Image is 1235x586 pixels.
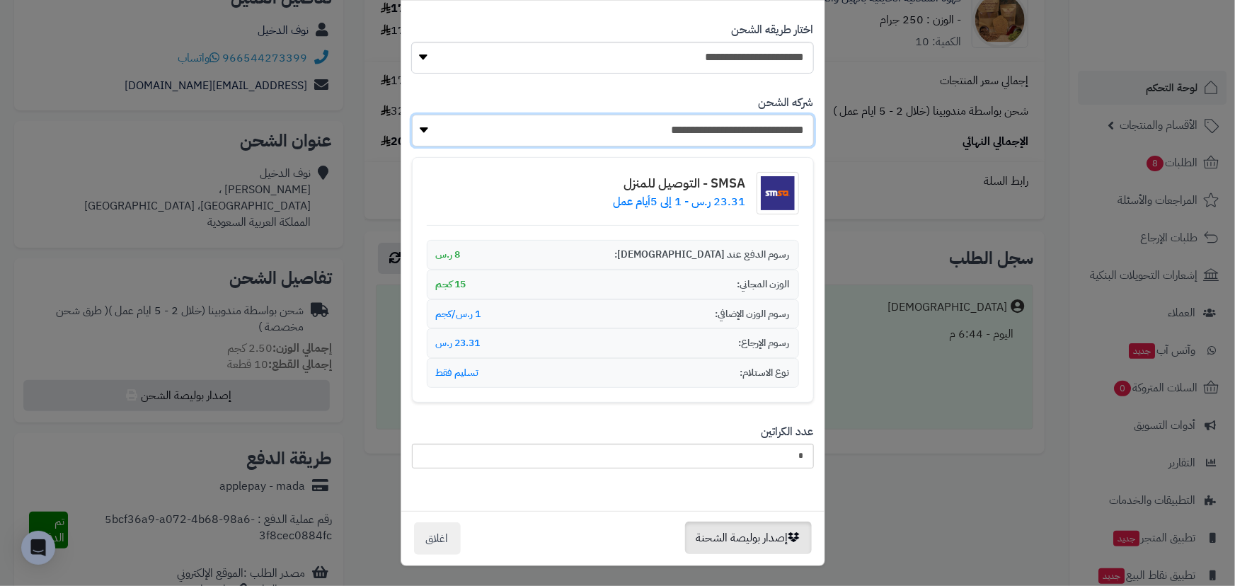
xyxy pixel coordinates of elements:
span: رسوم الوزن الإضافي: [716,307,790,321]
span: 15 كجم [436,277,466,292]
label: اختار طريقه الشحن [732,22,814,38]
span: الوزن المجاني: [737,277,790,292]
span: رسوم الإرجاع: [739,336,790,350]
button: إصدار بوليصة الشحنة [685,522,812,554]
div: Open Intercom Messenger [21,531,55,565]
button: اغلاق [414,522,461,555]
label: عدد الكراتين [762,424,814,440]
p: 23.31 ر.س - 1 إلى 5أيام عمل [614,194,746,210]
h4: SMSA - التوصيل للمنزل [614,176,746,190]
span: 1 ر.س/كجم [436,307,481,321]
label: شركه الشحن [759,95,814,111]
span: 23.31 ر.س [436,336,481,350]
span: نوع الاستلام: [740,366,790,380]
span: رسوم الدفع عند [DEMOGRAPHIC_DATA]: [615,248,790,262]
span: 8 ر.س [436,248,461,262]
img: شعار شركة الشحن [757,172,799,214]
span: تسليم فقط [436,366,479,380]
